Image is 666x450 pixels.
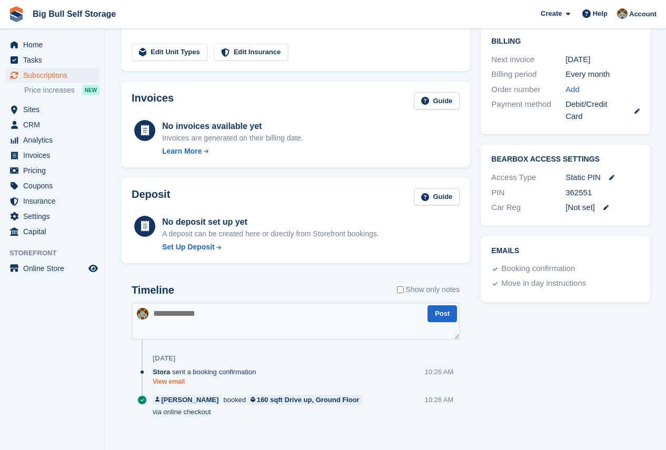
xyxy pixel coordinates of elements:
[257,395,360,405] div: 160 sqft Drive up, Ground Floor
[23,68,86,83] span: Subscriptions
[8,6,24,22] img: stora-icon-8386f47178a22dfd0bd8f6a31ec36ba5ce8667c1dd55bd0f319d3a0aa187defe.svg
[162,242,215,253] div: Set Up Deposit
[491,172,565,184] div: Access Type
[132,92,174,109] h2: Invoices
[491,84,565,96] div: Order number
[132,284,174,296] h2: Timeline
[5,163,100,178] a: menu
[23,261,86,276] span: Online Store
[424,395,453,405] div: 10:26 AM
[617,8,628,19] img: Mike Llewellen Palmer
[248,395,362,405] a: 160 sqft Drive up, Ground Floor
[5,117,100,132] a: menu
[23,163,86,178] span: Pricing
[162,242,379,253] a: Set Up Deposit
[5,178,100,193] a: menu
[162,228,379,239] p: A deposit can be created here or directly from Storefront bookings.
[153,395,424,417] div: booked via online checkout
[162,133,303,144] div: Invoices are generated on their billing date.
[565,84,580,96] a: Add
[23,117,86,132] span: CRM
[5,68,100,83] a: menu
[23,224,86,239] span: Capital
[162,146,303,157] a: Learn More
[23,37,86,52] span: Home
[541,8,562,19] span: Create
[491,68,565,81] div: Billing period
[5,224,100,239] a: menu
[23,194,86,208] span: Insurance
[153,367,170,377] span: Stora
[23,53,86,67] span: Tasks
[397,284,404,295] input: Show only notes
[153,377,261,386] a: View email
[491,54,565,66] div: Next invoice
[397,284,460,295] label: Show only notes
[23,148,86,163] span: Invoices
[491,155,640,164] h2: BearBox Access Settings
[23,133,86,147] span: Analytics
[214,44,289,61] a: Edit Insurance
[9,248,105,258] span: Storefront
[5,194,100,208] a: menu
[23,178,86,193] span: Coupons
[565,68,640,81] div: Every month
[137,308,148,319] img: Mike Llewellen Palmer
[162,120,303,133] div: No invoices available yet
[414,92,460,109] a: Guide
[565,54,640,66] div: [DATE]
[162,146,202,157] div: Learn More
[565,202,640,214] div: [Not set]
[501,277,586,290] div: Move in day instructions
[23,102,86,117] span: Sites
[565,172,640,184] div: Static PIN
[162,216,379,228] div: No deposit set up yet
[593,8,608,19] span: Help
[5,261,100,276] a: menu
[491,187,565,199] div: PIN
[24,85,75,95] span: Price increases
[161,395,218,405] div: [PERSON_NAME]
[153,367,261,377] div: sent a booking confirmation
[5,37,100,52] a: menu
[5,148,100,163] a: menu
[5,209,100,224] a: menu
[5,102,100,117] a: menu
[24,84,100,96] a: Price increases NEW
[153,395,221,405] a: [PERSON_NAME]
[491,98,565,122] div: Payment method
[28,5,120,23] a: Big Bull Self Storage
[491,35,640,46] h2: Billing
[82,85,100,95] div: NEW
[424,367,453,377] div: 10:26 AM
[565,187,640,199] div: 362551
[565,98,640,122] div: Debit/Credit Card
[5,133,100,147] a: menu
[153,354,175,363] div: [DATE]
[87,262,100,275] a: Preview store
[491,247,640,255] h2: Emails
[414,188,460,206] a: Guide
[132,44,207,61] a: Edit Unit Types
[132,188,170,206] h2: Deposit
[491,202,565,214] div: Car Reg
[23,209,86,224] span: Settings
[5,53,100,67] a: menu
[428,305,457,323] button: Post
[629,9,657,19] span: Account
[501,263,575,275] div: Booking confirmation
